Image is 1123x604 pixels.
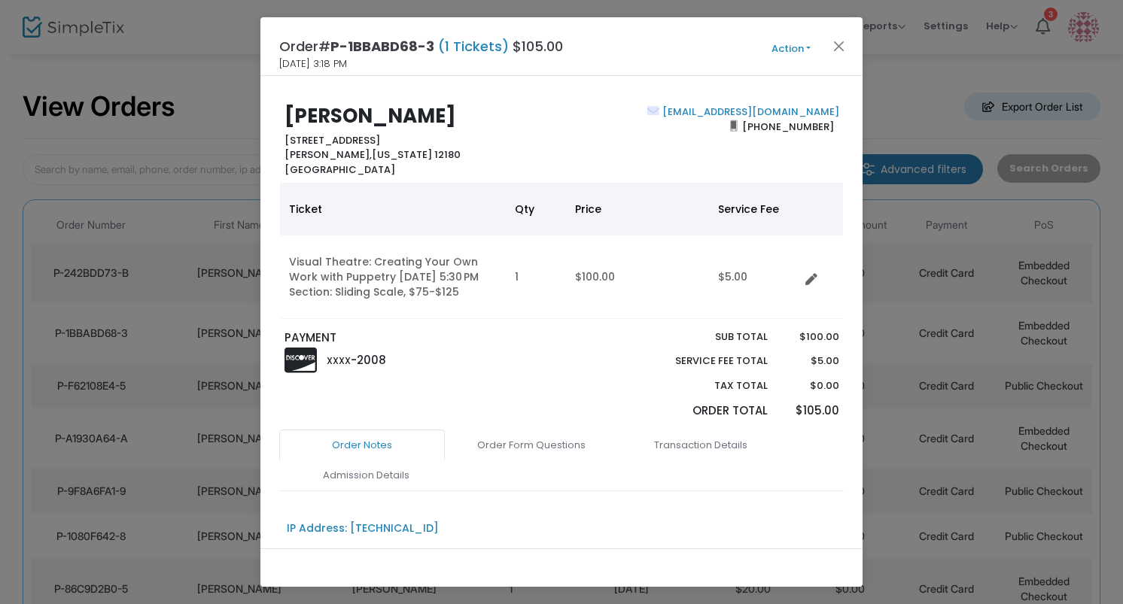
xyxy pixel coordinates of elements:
[640,378,768,393] p: Tax Total
[709,235,799,319] td: $5.00
[434,37,513,56] span: (1 Tickets)
[287,548,689,563] div: PS21 Center for Contemporary Performance T&C accepted via checkbox
[829,36,849,56] button: Close
[640,402,768,420] p: Order Total
[287,521,439,536] div: IP Address: [TECHNICAL_ID]
[285,133,461,177] b: [STREET_ADDRESS] [US_STATE] 12180 [GEOGRAPHIC_DATA]
[746,41,836,57] button: Action
[279,56,347,71] span: [DATE] 3:18 PM
[285,147,372,162] span: [PERSON_NAME],
[283,460,449,491] a: Admission Details
[738,114,839,138] span: [PHONE_NUMBER]
[618,429,784,461] a: Transaction Details
[506,183,566,235] th: Qty
[280,183,506,235] th: Ticket
[449,429,614,461] a: Order Form Questions
[566,235,709,319] td: $100.00
[782,329,838,344] p: $100.00
[285,102,456,129] b: [PERSON_NAME]
[640,329,768,344] p: Sub total
[782,402,838,420] p: $105.00
[640,354,768,369] p: Service Fee Total
[506,235,566,319] td: 1
[659,105,839,119] a: [EMAIL_ADDRESS][DOMAIN_NAME]
[280,235,506,319] td: Visual Theatre: Creating Your Own Work with Puppetry [DATE] 5:30 PM Section: Sliding Scale, $75-$125
[782,378,838,393] p: $0.00
[330,37,434,56] span: P-1BBABD68-3
[280,183,843,319] div: Data table
[327,354,351,367] span: XXXX
[566,183,709,235] th: Price
[351,352,386,368] span: -2008
[279,429,445,461] a: Order Notes
[285,329,555,347] p: PAYMENT
[709,183,799,235] th: Service Fee
[279,36,563,56] h4: Order# $105.00
[782,354,838,369] p: $5.00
